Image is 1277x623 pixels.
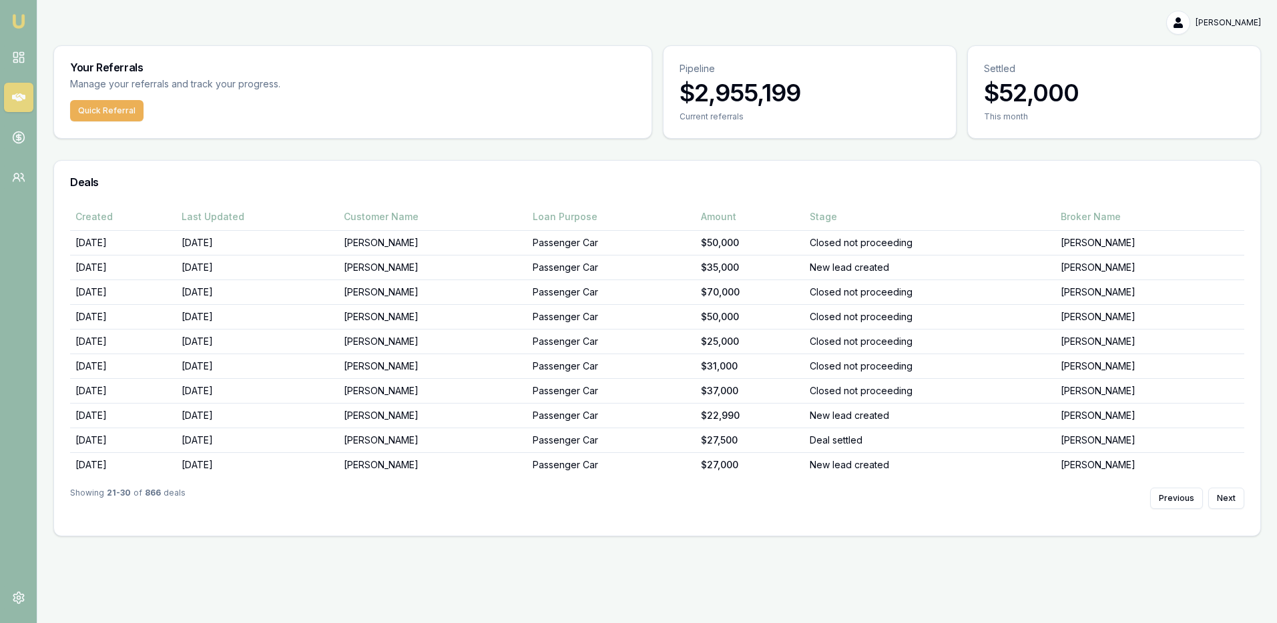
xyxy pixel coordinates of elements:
td: [PERSON_NAME] [338,230,527,255]
td: Passenger Car [527,304,696,329]
div: Amount [701,210,800,223]
div: $37,000 [701,384,800,398]
td: [DATE] [176,354,338,378]
td: [PERSON_NAME] [1055,329,1244,354]
td: [DATE] [70,304,176,329]
td: [DATE] [176,329,338,354]
td: [DATE] [176,279,338,304]
p: Settled [984,62,1244,75]
td: [DATE] [176,403,338,428]
td: Passenger Car [527,354,696,378]
td: [DATE] [176,304,338,329]
td: [DATE] [176,452,338,477]
div: Customer Name [344,210,522,223]
td: [DATE] [70,329,176,354]
h3: Your Referrals [70,62,635,73]
div: Created [75,210,171,223]
div: $50,000 [701,310,800,324]
td: [PERSON_NAME] [338,452,527,477]
td: [PERSON_NAME] [338,378,527,403]
strong: 866 [145,488,161,509]
td: Passenger Car [527,378,696,403]
td: Passenger Car [527,279,696,304]
td: New lead created [804,452,1055,477]
td: [DATE] [176,378,338,403]
td: [PERSON_NAME] [1055,230,1244,255]
td: [DATE] [70,378,176,403]
td: Passenger Car [527,403,696,428]
div: $22,990 [701,409,800,422]
td: [DATE] [176,428,338,452]
p: Manage your referrals and track your progress. [70,77,412,92]
td: Deal settled [804,428,1055,452]
td: [PERSON_NAME] [1055,279,1244,304]
td: [DATE] [70,354,176,378]
td: Passenger Car [527,230,696,255]
button: Previous [1150,488,1203,509]
td: [DATE] [70,452,176,477]
td: [DATE] [70,255,176,279]
td: [DATE] [176,230,338,255]
div: $31,000 [701,360,800,373]
td: Closed not proceeding [804,354,1055,378]
span: [PERSON_NAME] [1196,17,1261,28]
td: [PERSON_NAME] [338,279,527,304]
h3: $52,000 [984,79,1244,106]
td: [DATE] [70,403,176,428]
td: [PERSON_NAME] [338,403,527,428]
h3: Deals [70,177,1244,187]
div: $70,000 [701,285,800,299]
td: [PERSON_NAME] [1055,428,1244,452]
div: Current referrals [680,111,940,122]
p: Pipeline [680,62,940,75]
div: Last Updated [182,210,333,223]
div: $50,000 [701,236,800,249]
td: [PERSON_NAME] [338,255,527,279]
td: Closed not proceeding [804,378,1055,403]
td: [PERSON_NAME] [1055,354,1244,378]
div: Stage [810,210,1050,223]
div: Loan Purpose [533,210,690,223]
strong: 21 - 30 [107,488,131,509]
td: Passenger Car [527,255,696,279]
td: [PERSON_NAME] [1055,403,1244,428]
td: Passenger Car [527,428,696,452]
td: [PERSON_NAME] [338,329,527,354]
div: This month [984,111,1244,122]
td: [PERSON_NAME] [338,304,527,329]
td: Closed not proceeding [804,304,1055,329]
td: [DATE] [70,230,176,255]
div: Broker Name [1061,210,1239,223]
img: emu-icon-u.png [11,13,27,29]
div: $27,000 [701,458,800,472]
div: Showing of deals [70,488,186,509]
button: Next [1208,488,1244,509]
td: [DATE] [176,255,338,279]
td: Closed not proceeding [804,329,1055,354]
td: [PERSON_NAME] [1055,452,1244,477]
td: Closed not proceeding [804,230,1055,255]
td: New lead created [804,255,1055,279]
td: Passenger Car [527,329,696,354]
td: [PERSON_NAME] [338,428,527,452]
td: Closed not proceeding [804,279,1055,304]
td: Passenger Car [527,452,696,477]
td: [PERSON_NAME] [1055,304,1244,329]
td: [PERSON_NAME] [1055,378,1244,403]
div: $25,000 [701,335,800,348]
td: New lead created [804,403,1055,428]
td: [DATE] [70,428,176,452]
button: Quick Referral [70,100,144,121]
td: [PERSON_NAME] [338,354,527,378]
div: $35,000 [701,261,800,274]
td: [PERSON_NAME] [1055,255,1244,279]
h3: $2,955,199 [680,79,940,106]
td: [DATE] [70,279,176,304]
div: $27,500 [701,434,800,447]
